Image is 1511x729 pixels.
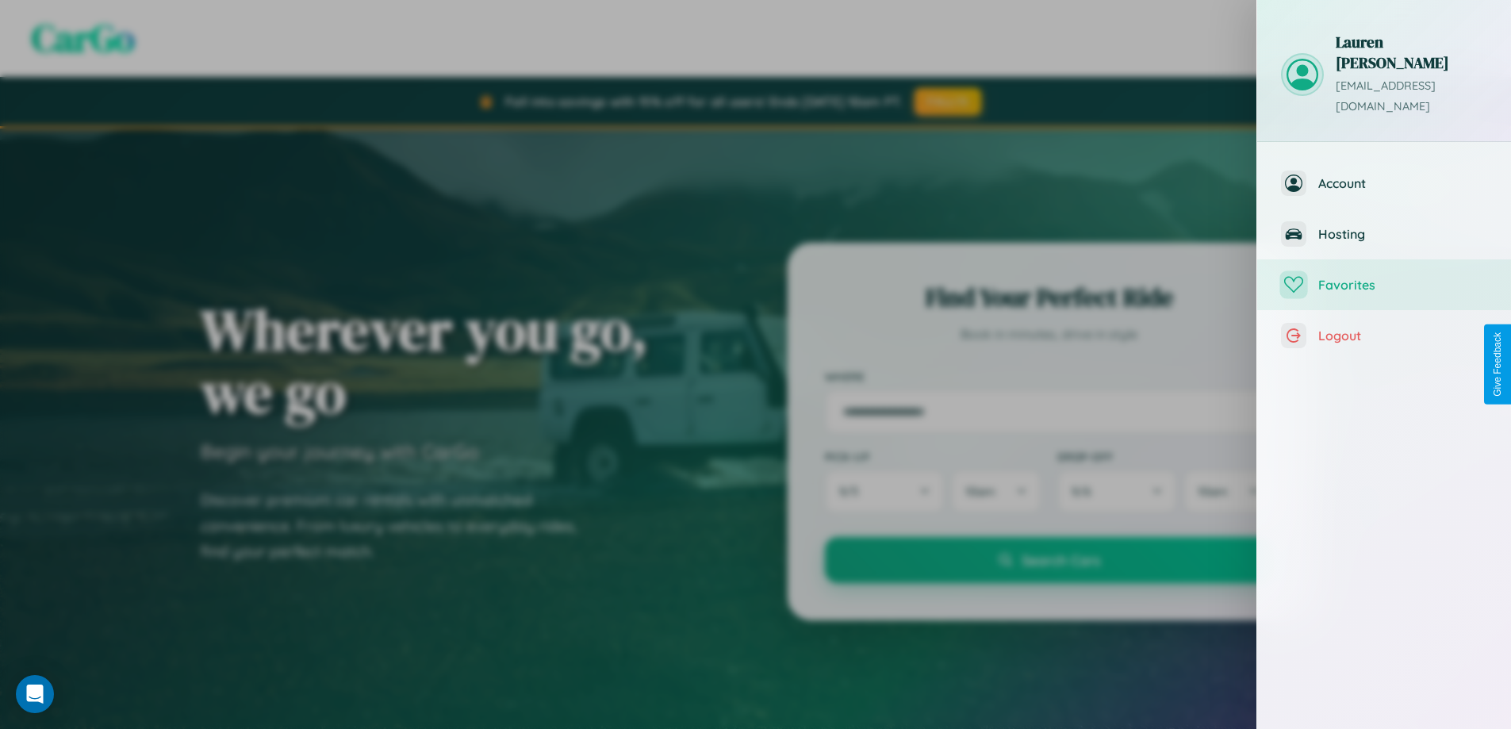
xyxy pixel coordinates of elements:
span: Logout [1318,328,1487,343]
span: Favorites [1318,277,1487,293]
div: Open Intercom Messenger [16,675,54,713]
p: [EMAIL_ADDRESS][DOMAIN_NAME] [1336,76,1487,117]
span: Account [1318,175,1487,191]
button: Hosting [1257,209,1511,259]
span: Hosting [1318,226,1487,242]
button: Logout [1257,310,1511,361]
button: Favorites [1257,259,1511,310]
div: Give Feedback [1492,332,1503,397]
h3: Lauren [PERSON_NAME] [1336,32,1487,73]
button: Account [1257,158,1511,209]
